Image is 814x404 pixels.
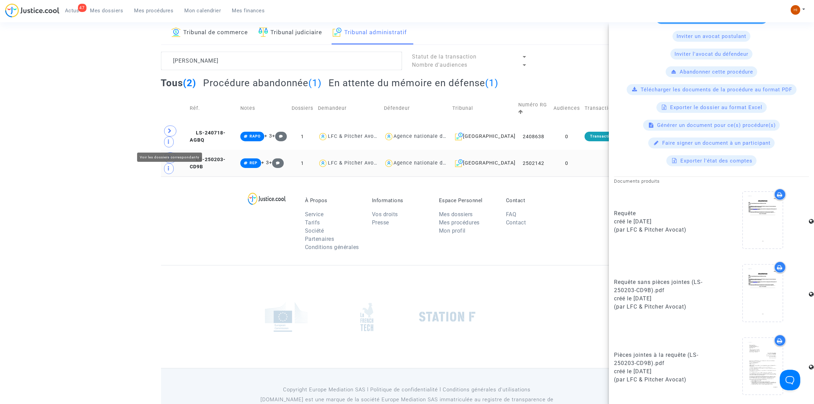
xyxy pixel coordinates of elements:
[506,219,526,226] a: Contact
[614,179,660,184] small: Documents produits
[258,27,268,37] img: icon-faciliter-sm.svg
[305,236,334,242] a: Partenaires
[614,295,706,303] div: créé le [DATE]
[614,226,706,234] div: (par LFC & Pitcher Avocat)
[328,133,382,139] div: LFC & Pitcher Avocat
[452,132,513,141] div: [GEOGRAPHIC_DATA]
[248,193,286,205] img: logo-lg.svg
[585,132,639,141] div: Transaction terminée
[289,94,316,123] td: Dossiers
[394,160,469,166] div: Agence nationale de l'habitat
[258,21,322,44] a: Tribunal judiciaire
[412,53,477,60] span: Statut de la transaction
[657,122,776,128] span: Générer un document pour ce(s) procédure(s)
[171,21,248,44] a: Tribunal de commerce
[455,132,463,141] img: icon-archive.svg
[506,197,563,204] p: Contact
[394,133,469,139] div: Agence nationale de l'habitat
[791,5,800,15] img: fc99b196863ffcca57bb8fe2645aafd9
[187,94,238,123] td: Réf.
[439,219,480,226] a: Mes procédures
[316,94,382,123] td: Demandeur
[360,302,373,331] img: french_tech.png
[329,77,498,89] h2: En attente du mémoire en défense
[614,367,706,376] div: créé le [DATE]
[333,21,407,44] a: Tribunal administratif
[384,158,394,168] img: icon-user.svg
[171,27,181,37] img: icon-banque.svg
[305,219,320,226] a: Tarifs
[439,227,466,234] a: Mon profil
[614,209,706,218] div: Requête
[680,158,752,164] span: Exporter l'état des comptes
[183,77,197,89] span: (2)
[614,278,706,295] div: Requête sans pièces jointes (LS-250203-CD9B).pdf
[328,160,382,166] div: LFC & Pitcher Avocat
[506,211,517,218] a: FAQ
[780,370,800,390] iframe: Help Scout Beacon - Open
[582,94,641,123] td: Transaction
[78,4,86,12] div: 47
[614,376,706,384] div: (par LFC & Pitcher Avocat)
[5,3,59,17] img: jc-logo.svg
[439,211,473,218] a: Mes dossiers
[185,8,221,14] span: Mon calendrier
[372,211,398,218] a: Vos droits
[305,227,324,234] a: Société
[516,123,551,150] td: 2408638
[516,150,551,177] td: 2502142
[65,8,79,14] span: Actus
[372,197,429,204] p: Informations
[662,140,771,146] span: Faire signer un document à un participant
[203,77,322,89] h2: Procédure abandonnée
[251,386,563,394] p: Copyright Europe Mediation SAS l Politique de confidentialité l Conditions générales d’utilisa...
[551,94,582,123] td: Audiences
[333,27,342,37] img: icon-archive.svg
[382,94,450,123] td: Défendeur
[680,69,753,75] span: Abandonner cette procédure
[190,130,226,143] span: LS-240718-AGBQ
[269,160,284,166] span: +
[614,351,706,367] div: Pièces jointes à la requête (LS-250203-CD9B).pdf
[318,158,328,168] img: icon-user.svg
[485,77,498,89] span: (1)
[308,77,322,89] span: (1)
[670,104,763,110] span: Exporter le dossier au format Excel
[419,312,476,322] img: stationf.png
[551,150,582,177] td: 0
[455,159,463,167] img: icon-archive.svg
[238,94,289,123] td: Notes
[90,8,123,14] span: Mes dossiers
[318,132,328,142] img: icon-user.svg
[677,33,746,39] span: Inviter un avocat postulant
[261,160,269,166] span: + 3
[161,77,197,89] h2: Tous
[384,132,394,142] img: icon-user.svg
[232,8,265,14] span: Mes finances
[675,51,748,57] span: Inviter l'avocat du défendeur
[614,218,706,226] div: créé le [DATE]
[250,161,258,165] span: REP
[641,87,792,93] span: Télécharger les documents de la procédure au format PDF
[516,94,551,123] td: Numéro RG
[305,197,362,204] p: À Propos
[289,150,316,177] td: 1
[372,219,389,226] a: Presse
[272,133,287,139] span: +
[265,302,308,332] img: europe_commision.png
[614,303,706,311] div: (par LFC & Pitcher Avocat)
[439,197,496,204] p: Espace Personnel
[551,123,582,150] td: 0
[289,123,316,150] td: 1
[264,133,272,139] span: + 3
[450,94,516,123] td: Tribunal
[134,8,174,14] span: Mes procédures
[305,211,324,218] a: Service
[190,157,226,170] span: LS-250203-CD9B
[250,134,261,139] span: RAPO
[412,62,468,68] span: Nombre d'audiences
[452,159,513,167] div: [GEOGRAPHIC_DATA]
[305,244,359,250] a: Conditions générales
